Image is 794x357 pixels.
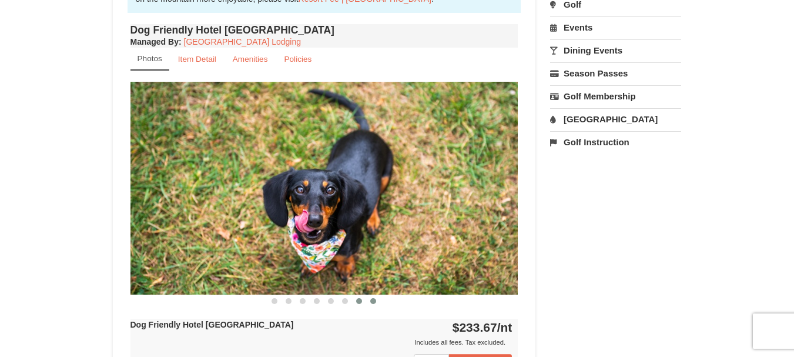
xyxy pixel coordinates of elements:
[130,336,512,348] div: Includes all fees. Tax excluded.
[550,39,681,61] a: Dining Events
[550,131,681,153] a: Golf Instruction
[130,48,169,71] a: Photos
[130,24,518,36] h4: Dog Friendly Hotel [GEOGRAPHIC_DATA]
[550,16,681,38] a: Events
[497,321,512,334] span: /nt
[550,62,681,84] a: Season Passes
[276,48,319,71] a: Policies
[178,55,216,64] small: Item Detail
[130,37,182,46] strong: :
[184,37,301,46] a: [GEOGRAPHIC_DATA] Lodging
[453,321,512,334] strong: $233.67
[550,108,681,130] a: [GEOGRAPHIC_DATA]
[170,48,224,71] a: Item Detail
[233,55,268,64] small: Amenities
[138,54,162,63] small: Photos
[550,85,681,107] a: Golf Membership
[225,48,276,71] a: Amenities
[130,82,518,294] img: 18876286-331-bba104b3.jpg
[130,320,294,329] strong: Dog Friendly Hotel [GEOGRAPHIC_DATA]
[284,55,311,64] small: Policies
[130,37,179,46] span: Managed By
